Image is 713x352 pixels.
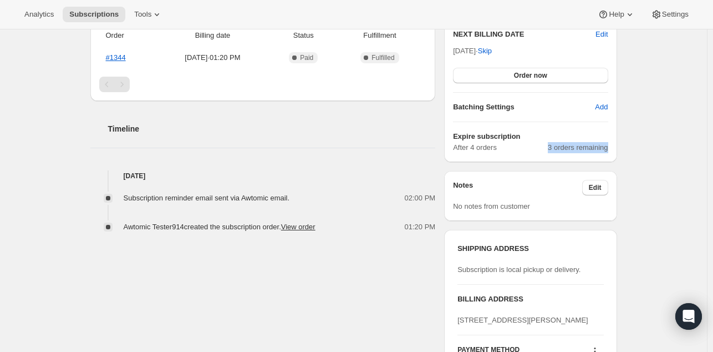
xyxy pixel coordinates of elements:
[588,98,614,116] button: Add
[281,223,315,231] a: View order
[471,42,498,60] button: Skip
[106,53,126,62] a: #1344
[609,10,624,19] span: Help
[457,316,588,324] span: [STREET_ADDRESS][PERSON_NAME]
[453,29,595,40] h2: NEXT BILLING DATE
[514,71,547,80] span: Order now
[24,10,54,19] span: Analytics
[99,77,427,92] nav: Pagination
[158,52,267,63] span: [DATE] · 01:20 PM
[405,222,436,233] span: 01:20 PM
[274,30,333,41] span: Status
[128,7,169,22] button: Tools
[108,123,436,134] h2: Timeline
[18,7,60,22] button: Analytics
[457,243,603,254] h3: SHIPPING ADDRESS
[591,7,641,22] button: Help
[99,23,155,48] th: Order
[644,7,695,22] button: Settings
[453,131,608,142] h6: Expire subscription
[453,142,548,153] span: After 4 orders
[457,294,603,305] h3: BILLING ADDRESS
[90,170,436,182] h4: [DATE]
[457,265,580,274] span: Subscription is local pickup or delivery.
[124,223,315,231] span: Awtomic Tester914 created the subscription order.
[300,53,313,62] span: Paid
[158,30,267,41] span: Billing date
[340,30,420,41] span: Fulfillment
[582,180,608,195] button: Edit
[453,47,492,55] span: [DATE] ·
[134,10,151,19] span: Tools
[453,202,530,210] span: No notes from customer
[405,193,436,204] span: 02:00 PM
[595,29,608,40] button: Edit
[589,183,602,192] span: Edit
[453,68,608,83] button: Order now
[124,194,290,202] span: Subscription reminder email sent via Awtomic email.
[662,10,689,19] span: Settings
[69,10,119,19] span: Subscriptions
[371,53,394,62] span: Fulfilled
[548,142,608,153] span: 3 orders remaining
[453,102,595,113] h6: Batching Settings
[63,7,125,22] button: Subscriptions
[675,303,702,330] div: Open Intercom Messenger
[453,180,582,195] h3: Notes
[595,102,608,113] span: Add
[478,46,492,57] span: Skip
